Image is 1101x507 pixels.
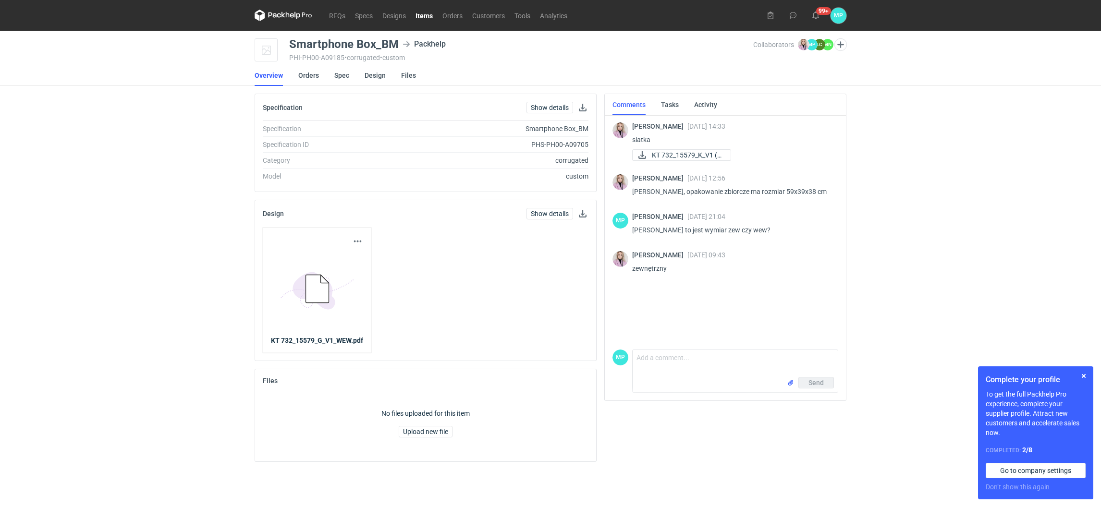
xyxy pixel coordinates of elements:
a: Analytics [535,10,572,21]
a: Orders [438,10,467,21]
span: [DATE] 21:04 [687,213,725,220]
button: Edit collaborators [834,38,847,51]
span: Upload new file [403,428,448,435]
img: Klaudia Wiśniewska [798,39,809,50]
div: Completed: [986,445,1086,455]
a: Specs [350,10,378,21]
p: To get the full Packhelp Pro experience, complete your supplier profile. Attract new customers an... [986,389,1086,437]
span: [DATE] 12:56 [687,174,725,182]
a: KT 732_15579_G_V1_WEW.pdf [271,336,364,345]
span: Collaborators [753,41,794,48]
a: Customers [467,10,510,21]
div: Packhelp [403,38,446,50]
p: zewnętrzny [632,263,831,274]
span: [PERSON_NAME] [632,122,687,130]
button: Download specification [577,102,588,113]
figcaption: MN [822,39,833,50]
span: [PERSON_NAME] [632,174,687,182]
div: Martyna Paroń [612,350,628,365]
span: [PERSON_NAME] [632,213,687,220]
p: No files uploaded for this item [381,409,470,418]
span: KT 732_15579_K_V1 (1... [652,150,723,160]
figcaption: MP [806,39,818,50]
h2: Design [263,210,284,217]
div: Martyna Paroń [831,8,846,24]
a: Designs [378,10,411,21]
a: Go to company settings [986,463,1086,478]
button: Actions [352,236,364,247]
a: Orders [298,65,319,86]
span: [PERSON_NAME] [632,251,687,259]
div: Smartphone Box_BM [289,38,399,50]
strong: KT 732_15579_G_V1_WEW.pdf [271,337,363,344]
a: RFQs [324,10,350,21]
img: Klaudia Wiśniewska [612,174,628,190]
button: Send [798,377,834,388]
h2: Specification [263,104,303,111]
button: Upload new file [399,426,453,437]
div: Model [263,171,393,181]
figcaption: ŁC [814,39,825,50]
div: KT 732_15579_K_V1 (1).pdf [632,149,728,161]
span: • corrugated [344,54,380,61]
p: siatka [632,134,831,145]
a: Design [365,65,386,86]
h2: Files [263,377,278,385]
p: [PERSON_NAME] to jest wymiar zew czy wew? [632,224,831,236]
a: Items [411,10,438,21]
a: Files [401,65,416,86]
button: Skip for now [1078,370,1089,382]
span: Send [808,379,824,386]
div: Martyna Paroń [612,213,628,229]
div: Smartphone Box_BM [393,124,588,133]
a: Show details [526,208,573,219]
figcaption: MP [612,350,628,365]
div: Specification [263,124,393,133]
p: [PERSON_NAME], opakowanie zbiorcze ma rozmiar 59x39x38 cm [632,186,831,197]
button: MP [831,8,846,24]
a: Overview [255,65,283,86]
a: Spec [334,65,349,86]
h1: Complete your profile [986,374,1086,386]
button: Don’t show this again [986,482,1050,492]
figcaption: MP [612,213,628,229]
div: Specification ID [263,140,393,149]
div: PHI-PH00-A09185 [289,54,753,61]
span: • custom [380,54,405,61]
button: Download design [577,208,588,219]
span: [DATE] 09:43 [687,251,725,259]
a: Tools [510,10,535,21]
svg: Packhelp Pro [255,10,312,21]
strong: 2 / 8 [1022,446,1032,454]
a: Show details [526,102,573,113]
a: Tasks [661,94,679,115]
div: Category [263,156,393,165]
button: 99+ [808,8,823,23]
a: Comments [612,94,646,115]
a: Activity [694,94,717,115]
div: custom [393,171,588,181]
img: Klaudia Wiśniewska [612,251,628,267]
div: corrugated [393,156,588,165]
a: KT 732_15579_K_V1 (1... [632,149,731,161]
div: PHS-PH00-A09705 [393,140,588,149]
span: [DATE] 14:33 [687,122,725,130]
img: Klaudia Wiśniewska [612,122,628,138]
